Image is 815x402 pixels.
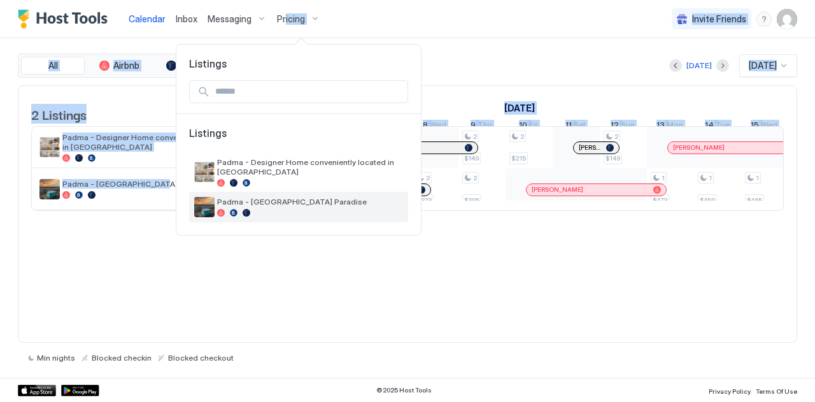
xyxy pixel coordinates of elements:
div: listing image [194,162,215,182]
span: Listings [189,127,408,152]
span: Padma - [GEOGRAPHIC_DATA] Paradise [217,197,403,206]
input: Input Field [210,81,407,103]
div: listing image [194,197,215,217]
span: Listings [176,57,421,70]
span: Padma - Designer Home conveniently located in [GEOGRAPHIC_DATA] [217,157,403,176]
